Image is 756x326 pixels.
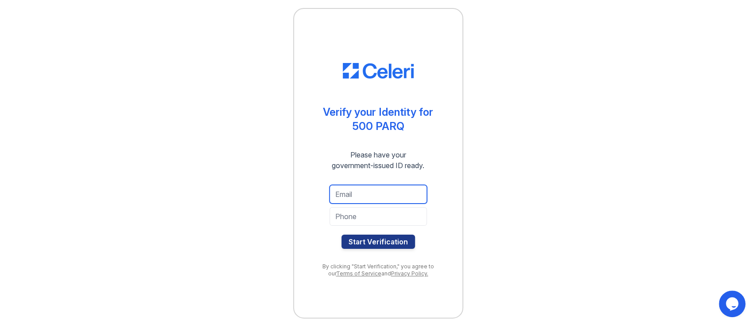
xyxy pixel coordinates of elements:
[336,270,381,277] a: Terms of Service
[719,291,747,317] iframe: chat widget
[391,270,428,277] a: Privacy Policy.
[312,263,445,277] div: By clicking "Start Verification," you agree to our and
[323,105,433,134] div: Verify your Identity for 500 PARQ
[316,149,440,171] div: Please have your government-issued ID ready.
[343,63,414,79] img: CE_Logo_Blue-a8612792a0a2168367f1c8372b55b34899dd931a85d93a1a3d3e32e68fde9ad4.png
[341,235,415,249] button: Start Verification
[330,207,427,226] input: Phone
[330,185,427,204] input: Email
